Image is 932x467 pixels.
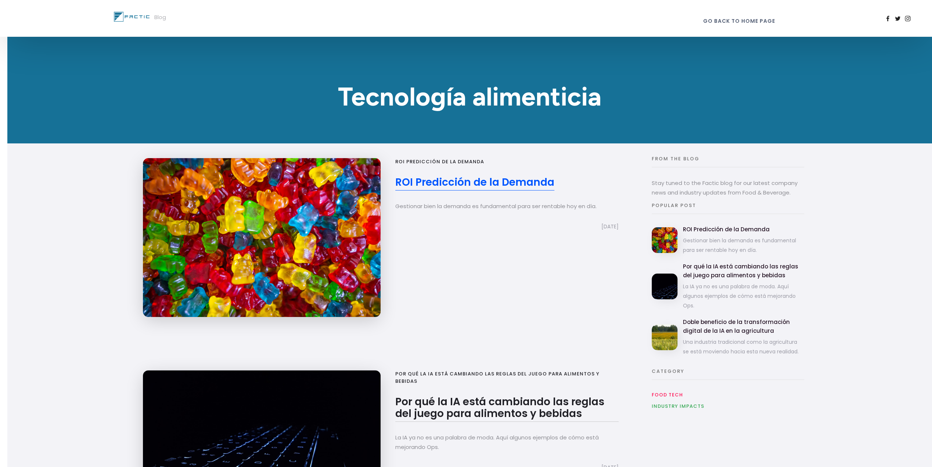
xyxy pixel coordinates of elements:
a: ROI Predicción de la DemandaROI Predicción de la DemandaGestionar bien la demanda es fundamental ... [143,151,637,332]
h4: CATEGORY [652,367,804,380]
p: Gestionar bien la demanda es fundamental para ser rentable hoy en día. [683,236,804,255]
div: Por qué la IA está cambiando las reglas del juego para alimentos y bebidas [395,370,619,385]
p: Blog [154,12,166,22]
p: [DATE] [507,222,619,231]
a: ROI Predicción de la DemandaGestionar bien la demanda es fundamental para ser rentable hoy en día. [652,225,804,255]
a: Food Tech [652,391,683,399]
p: Una industria tradicional como la agricultura se está moviendo hacia esta nueva realidad. [683,337,804,356]
a: Industry Impacts [652,403,704,410]
h1: Tecnología alimenticia [121,83,819,109]
div: ROI Predicción de la Demanda [395,158,619,165]
h2: ROI Predicción de la Demanda [395,177,554,190]
h4: ROI Predicción de la Demanda [683,225,804,234]
a: Por qué la IA está cambiando las reglas del juego para alimentos y bebidasLa IA ya no es una pala... [652,262,804,310]
h4: popular post [652,201,804,214]
a: Blog [114,12,166,22]
h4: Por qué la IA está cambiando las reglas del juego para alimentos y bebidas [683,262,804,280]
p: La IA ya no es una palabra de moda. Aquí algunos ejemplos de cómo está mejorando Ops. [683,282,804,310]
h2: Por qué la IA está cambiando las reglas del juego para alimentos y bebidas [395,396,619,422]
p: Stay tuned to the Factic blog for our latest company news and industry updates from Food & Beverage. [652,178,804,197]
h4: From The Blog [652,154,804,167]
p: La IA ya no es una palabra de moda. Aquí algunos ejemplos de cómo está mejorando Ops. [395,433,619,452]
h4: Doble beneficio de la transformación digital de la IA en la agricultura [683,318,804,335]
p: Gestionar bien la demanda es fundamental para ser rentable hoy en día. [395,202,619,211]
a: go back to home page [703,12,775,25]
a: Doble beneficio de la transformación digital de la IA en la agriculturaUna industria tradicional ... [652,318,804,356]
